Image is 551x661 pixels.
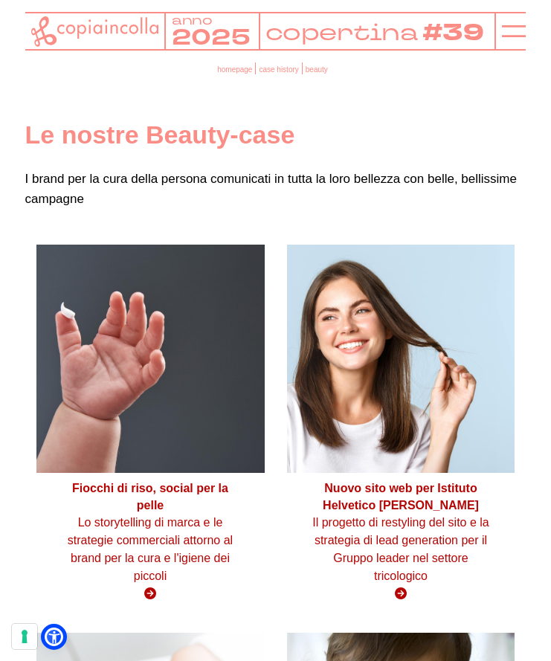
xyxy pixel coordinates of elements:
[287,245,515,610] a: Nuovo sito web per Istituto Helvetico [PERSON_NAME] Il progetto di restyling del sito e la strate...
[172,11,213,28] tspan: anno
[12,624,37,649] button: Le tue preferenze relative al consenso per le tecnologie di tracciamento
[172,23,251,54] tspan: 2025
[25,169,526,209] p: I brand per la cura della persona comunicati in tutta la loro bellezza con belle, bellissime camp...
[59,514,242,585] p: Lo storytelling di marca e le strategie commerciali attorno al brand per la cura e l'igiene dei p...
[425,16,488,49] tspan: #39
[306,65,328,74] a: beauty
[265,16,421,47] tspan: copertina
[45,628,63,646] a: Open Accessibility Menu
[323,482,479,511] strong: Nuovo sito web per Istituto Helvetico [PERSON_NAME]
[309,514,492,585] p: Il progetto di restyling del sito e la strategia di lead generation per il Gruppo leader nel sett...
[25,119,526,151] h1: Le nostre Beauty-case
[72,482,228,511] strong: Fiocchi di riso, social per la pelle
[36,245,265,610] a: Fiocchi di riso, social per la pelle Lo storytelling di marca e le strategie commerciali attorno ...
[259,65,298,74] a: case history
[217,65,252,74] a: homepage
